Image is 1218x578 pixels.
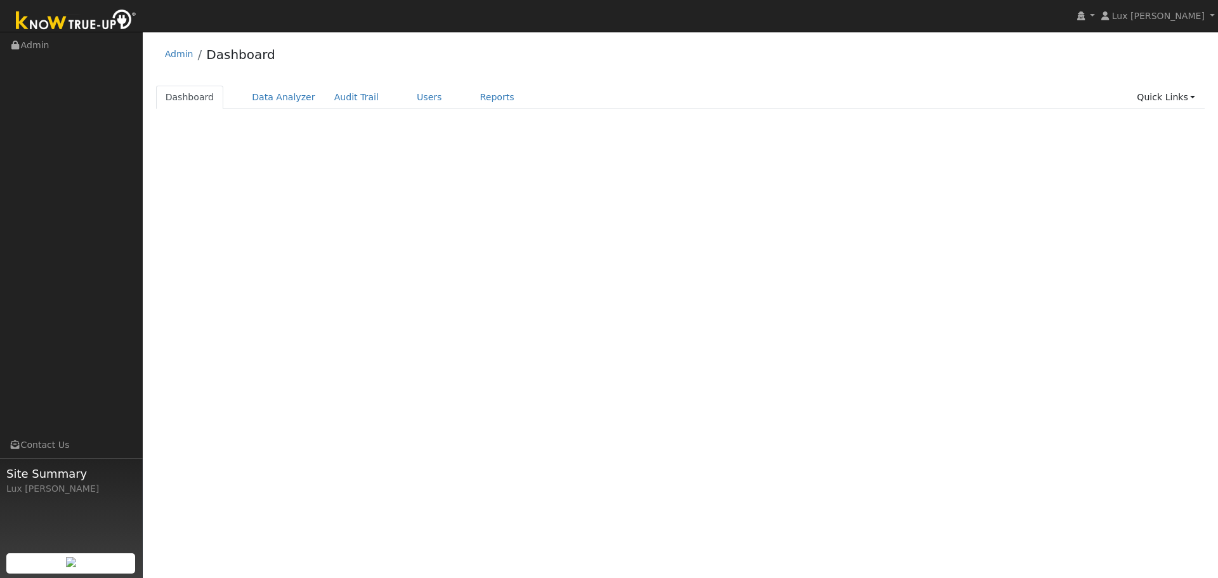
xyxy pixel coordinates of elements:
img: Know True-Up [10,7,143,36]
span: Lux [PERSON_NAME] [1112,11,1205,21]
a: Users [407,86,452,109]
a: Reports [471,86,524,109]
a: Audit Trail [325,86,388,109]
a: Quick Links [1127,86,1205,109]
a: Admin [165,49,193,59]
img: retrieve [66,557,76,567]
a: Dashboard [156,86,224,109]
span: Site Summary [6,465,136,482]
div: Lux [PERSON_NAME] [6,482,136,496]
a: Dashboard [206,47,275,62]
a: Data Analyzer [242,86,325,109]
